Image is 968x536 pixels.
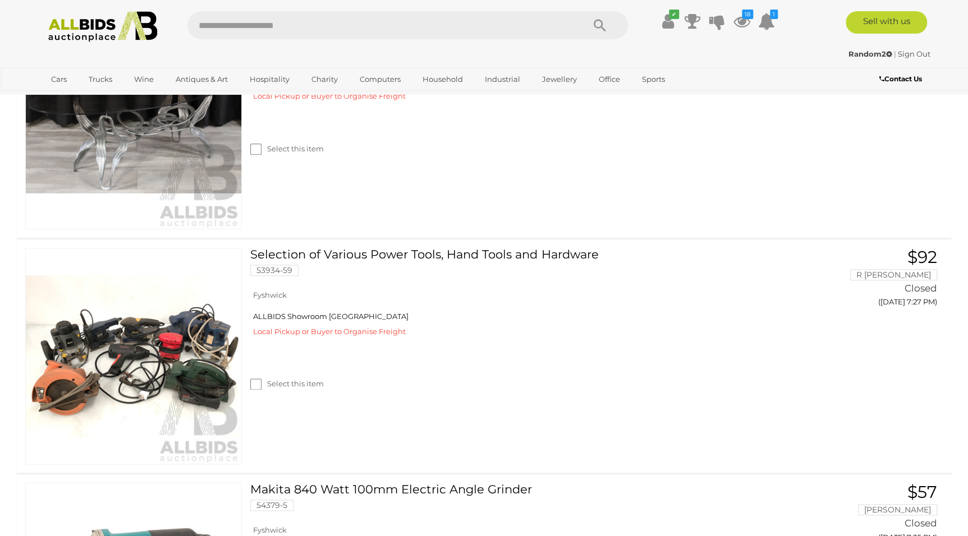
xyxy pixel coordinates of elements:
a: Sports [635,70,672,89]
a: $92 R [PERSON_NAME] Closed ([DATE] 7:27 PM) [804,248,940,313]
a: Charity [304,70,345,89]
i: ✔ [669,10,679,19]
a: Household [415,70,470,89]
label: Select this item [250,144,324,154]
b: Contact Us [879,75,921,83]
i: 18 [742,10,753,19]
a: Selection of Various Power Tools, Hand Tools and Hardware 53934-59 [259,248,787,284]
a: Office [591,70,627,89]
a: Contact Us [879,73,924,85]
a: 1 [758,11,775,31]
a: Trucks [81,70,120,89]
a: Jewellery [535,70,584,89]
label: Select this item [250,378,324,389]
i: 1 [770,10,778,19]
a: Wine [127,70,161,89]
span: $57 [907,482,937,502]
span: $92 [907,247,937,267]
a: Computers [352,70,408,89]
a: Random2 [848,49,894,58]
img: 53934-59a.jpg [26,248,241,464]
a: Cars [44,70,74,89]
img: 53828-1d.JPG [26,13,241,228]
span: | [894,49,896,58]
a: Antiques & Art [168,70,235,89]
a: [GEOGRAPHIC_DATA] [44,89,138,107]
strong: Random2 [848,49,892,58]
a: Sell with us [846,11,927,34]
button: Search [572,11,628,39]
a: Sign Out [898,49,930,58]
a: Hospitality [242,70,297,89]
a: Makita 840 Watt 100mm Electric Angle Grinder 54379-5 [259,483,787,519]
a: 18 [733,11,750,31]
a: Industrial [478,70,527,89]
a: ✔ [659,11,676,31]
img: Allbids.com.au [42,11,164,42]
